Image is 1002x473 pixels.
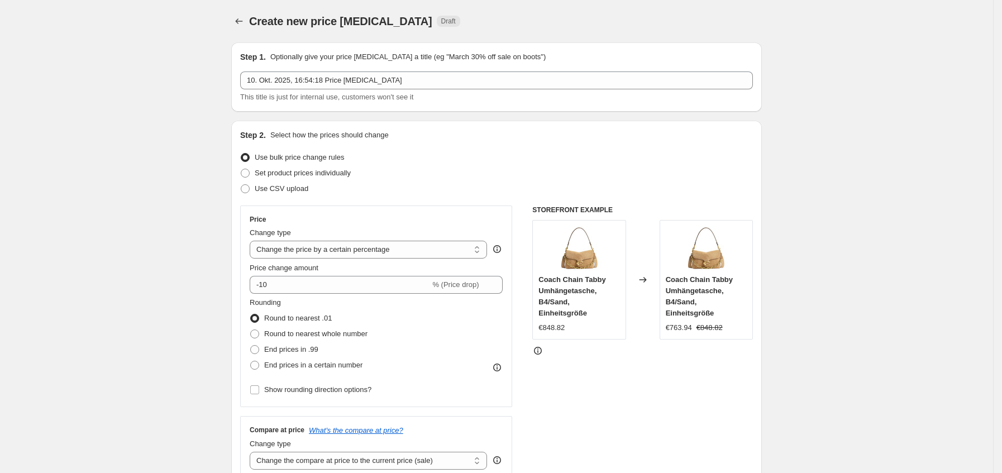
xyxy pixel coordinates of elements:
strike: €848.82 [696,322,723,333]
div: help [492,455,503,466]
input: 30% off holiday sale [240,71,753,89]
img: 813MuhL54sL_80x.jpg [557,226,602,271]
span: Create new price [MEDICAL_DATA] [249,15,432,27]
span: Show rounding direction options? [264,385,371,394]
p: Select how the prices should change [270,130,389,141]
span: Round to nearest whole number [264,329,368,338]
span: End prices in a certain number [264,361,362,369]
input: -15 [250,276,430,294]
span: Round to nearest .01 [264,314,332,322]
span: Set product prices individually [255,169,351,177]
p: Optionally give your price [MEDICAL_DATA] a title (eg "March 30% off sale on boots") [270,51,546,63]
span: Price change amount [250,264,318,272]
h6: STOREFRONT EXAMPLE [532,206,753,214]
span: Rounding [250,298,281,307]
span: Change type [250,439,291,448]
span: End prices in .99 [264,345,318,353]
img: 813MuhL54sL_80x.jpg [684,226,728,271]
button: What's the compare at price? [309,426,403,434]
span: Use bulk price change rules [255,153,344,161]
div: €848.82 [538,322,565,333]
span: Coach Chain Tabby Umhängetasche, B4/Sand, Einheitsgröße [666,275,733,317]
h2: Step 1. [240,51,266,63]
h3: Price [250,215,266,224]
span: Draft [441,17,456,26]
span: Use CSV upload [255,184,308,193]
button: Price change jobs [231,13,247,29]
span: Change type [250,228,291,237]
div: €763.94 [666,322,692,333]
span: Coach Chain Tabby Umhängetasche, B4/Sand, Einheitsgröße [538,275,605,317]
span: % (Price drop) [432,280,479,289]
h3: Compare at price [250,426,304,434]
span: This title is just for internal use, customers won't see it [240,93,413,101]
h2: Step 2. [240,130,266,141]
div: help [492,243,503,255]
